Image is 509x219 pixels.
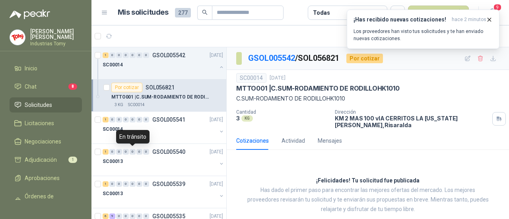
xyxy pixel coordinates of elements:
button: 9 [485,6,499,20]
button: ¡Has recibido nuevas cotizaciones!hace 2 minutos Los proveedores han visto tus solicitudes y te h... [347,10,499,49]
div: 0 [136,181,142,187]
div: 1 [103,181,109,187]
div: 0 [109,52,115,58]
p: Cantidad [236,109,328,115]
a: Chat8 [10,79,82,94]
a: Inicio [10,61,82,76]
div: Mensajes [318,136,342,145]
p: [PERSON_NAME] [PERSON_NAME] [30,29,82,40]
p: Los proveedores han visto tus solicitudes y te han enviado nuevas cotizaciones. [354,28,493,42]
p: Dirección [335,109,489,115]
p: [DATE] [210,52,223,59]
span: Chat [25,82,37,91]
p: GSOL005542 [152,52,185,58]
a: Órdenes de Compra [10,189,82,213]
h3: ¡Felicidades! Tu solicitud fue publicada [316,176,420,186]
div: 0 [123,181,129,187]
span: Inicio [25,64,37,73]
div: 9 [109,213,115,219]
p: [DATE] [210,180,223,188]
a: Por cotizarSOL056821MTTO001 |C.SUM-RODAMIENTO DE RODILLOHK10103 KGSC00014 [91,79,226,112]
span: 9 [493,4,502,11]
a: 1 0 0 0 0 0 0 GSOL005539[DATE] SC00013 [103,179,225,205]
div: 0 [123,149,129,155]
div: 0 [116,181,122,187]
p: MTTO001 | C.SUM-RODAMIENTO DE RODILLOHK1010 [236,84,399,93]
p: KM 2 MAS 100 vIA CERRITOS LA [US_STATE] [PERSON_NAME] , Risaralda [335,115,489,128]
p: [DATE] [210,148,223,156]
div: 0 [130,213,136,219]
h3: ¡Has recibido nuevas cotizaciones! [354,16,449,23]
a: Solicitudes [10,97,82,112]
button: Nueva solicitud [408,6,469,20]
a: 1 0 0 0 0 0 0 GSOL005540[DATE] SC00013 [103,147,225,172]
div: 0 [143,181,149,187]
a: 1 0 0 0 0 0 0 GSOL005542[DATE] SC00014 [103,50,225,76]
div: 0 [143,213,149,219]
span: Solicitudes [25,101,52,109]
div: Por cotizar [346,54,383,63]
h1: Mis solicitudes [118,7,169,18]
div: 0 [116,117,122,122]
p: SC00013 [103,158,123,165]
div: 0 [123,213,129,219]
div: En tránsito [116,130,150,143]
span: Adjudicación [25,155,57,164]
div: 0 [136,52,142,58]
div: 0 [109,181,115,187]
span: Órdenes de Compra [25,192,74,209]
p: [DATE] [270,74,286,82]
div: 0 [123,117,129,122]
div: 0 [109,149,115,155]
div: 0 [136,213,142,219]
div: 0 [123,52,129,58]
a: Aprobaciones [10,171,82,186]
div: 0 [136,117,142,122]
img: Company Logo [10,30,25,45]
span: Aprobaciones [25,174,60,182]
div: Todas [313,8,330,17]
div: Actividad [282,136,305,145]
p: Has dado el primer paso para encontrar las mejores ofertas del mercado. Los mejores proveedores r... [247,186,489,214]
div: Cotizaciones [236,136,269,145]
div: 0 [130,181,136,187]
span: Negociaciones [25,137,61,146]
p: SC00014 [103,126,123,133]
span: 8 [68,83,77,90]
div: 0 [143,149,149,155]
div: SC00014 [236,73,266,83]
p: SC00013 [103,190,123,198]
div: 0 [109,117,115,122]
span: 1 [68,157,77,163]
div: 0 [130,149,136,155]
div: 0 [116,52,122,58]
span: 277 [175,8,191,17]
div: 0 [136,149,142,155]
div: 0 [116,213,122,219]
a: 1 0 0 0 0 0 0 GSOL005541[DATE] SC00014 [103,115,225,140]
div: Por cotizar [111,83,142,92]
a: Licitaciones [10,116,82,131]
p: [DATE] [210,116,223,124]
div: 1 [103,117,109,122]
p: SOL056821 [146,85,175,90]
div: 1 [103,52,109,58]
p: SC00014 [103,61,123,69]
div: 0 [143,117,149,122]
p: Industrias Tomy [30,41,82,46]
span: search [202,10,208,15]
a: Negociaciones [10,134,82,149]
p: MTTO001 | C.SUM-RODAMIENTO DE RODILLOHK1010 [111,93,210,101]
p: GSOL005541 [152,117,185,122]
span: hace 2 minutos [452,16,486,23]
a: GSOL005542 [248,53,295,63]
img: Logo peakr [10,10,50,19]
div: 6 [103,213,109,219]
div: 0 [130,52,136,58]
div: 0 [116,149,122,155]
span: Licitaciones [25,119,54,128]
div: 0 [130,117,136,122]
p: 3 [236,115,240,122]
div: KG [241,115,253,122]
p: GSOL005535 [152,213,185,219]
